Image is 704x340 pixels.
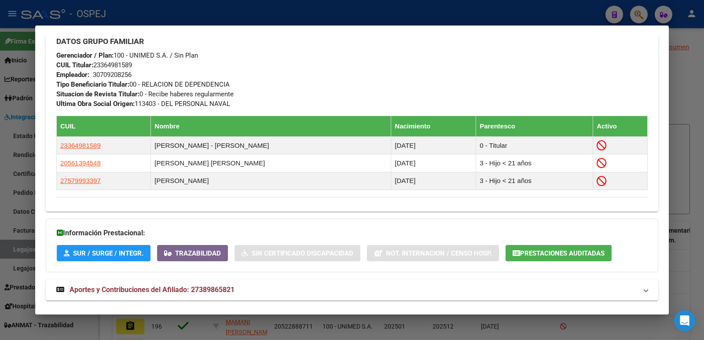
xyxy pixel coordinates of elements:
[57,228,647,238] h3: Información Prestacional:
[56,61,132,69] span: 23364981589
[476,137,593,154] td: 0 - Titular
[57,245,150,261] button: SUR / SURGE / INTEGR.
[70,285,235,294] span: Aportes y Contribuciones del Afiliado: 27389865821
[56,51,114,59] strong: Gerenciador / Plan:
[56,90,234,98] span: 0 - Recibe haberes regularmente
[235,245,360,261] button: Sin Certificado Discapacidad
[60,159,101,167] span: 20561394548
[56,80,230,88] span: 00 - RELACION DE DEPENDENCIA
[57,116,151,137] th: CUIL
[56,71,89,79] strong: Empleador:
[391,172,476,190] td: [DATE]
[506,245,612,261] button: Prestaciones Auditadas
[60,142,101,149] span: 23364981589
[476,116,593,137] th: Parentesco
[391,154,476,172] td: [DATE]
[391,137,476,154] td: [DATE]
[175,249,221,257] span: Trazabilidad
[151,116,391,137] th: Nombre
[46,279,658,300] mat-expansion-panel-header: Aportes y Contribuciones del Afiliado: 27389865821
[56,51,198,59] span: 100 - UNIMED S.A. / Sin Plan
[386,249,492,257] span: Not. Internacion / Censo Hosp.
[56,37,648,46] h3: DATOS GRUPO FAMILIAR
[476,154,593,172] td: 3 - Hijo < 21 años
[157,245,228,261] button: Trazabilidad
[56,61,93,69] strong: CUIL Titular:
[56,100,230,108] span: 113403 - DEL PERSONAL NAVAL
[56,80,129,88] strong: Tipo Beneficiario Titular:
[674,310,695,331] div: Open Intercom Messenger
[93,70,132,80] div: 30709208256
[520,249,605,257] span: Prestaciones Auditadas
[367,245,499,261] button: Not. Internacion / Censo Hosp.
[60,177,101,184] span: 27579993397
[252,249,353,257] span: Sin Certificado Discapacidad
[476,172,593,190] td: 3 - Hijo < 21 años
[73,249,143,257] span: SUR / SURGE / INTEGR.
[151,154,391,172] td: [PERSON_NAME] [PERSON_NAME]
[391,116,476,137] th: Nacimiento
[56,90,139,98] strong: Situacion de Revista Titular:
[56,100,135,108] strong: Ultima Obra Social Origen:
[151,137,391,154] td: [PERSON_NAME] - [PERSON_NAME]
[151,172,391,190] td: [PERSON_NAME]
[593,116,648,137] th: Activo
